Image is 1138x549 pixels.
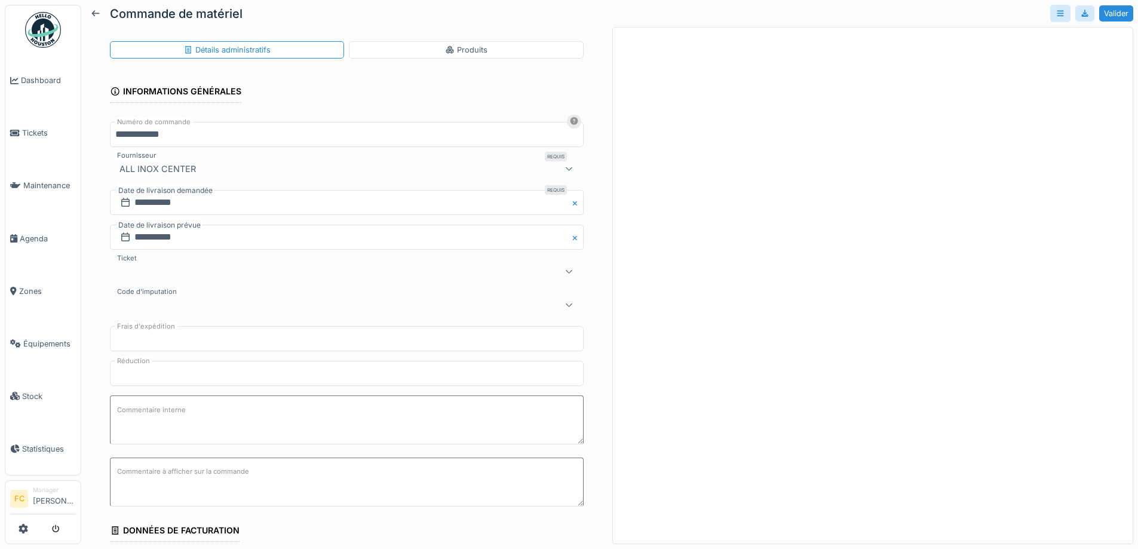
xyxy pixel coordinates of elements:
h5: Commande de matériel [110,7,243,21]
a: Dashboard [5,54,81,107]
button: Close [570,225,584,250]
button: Close [570,190,584,215]
span: Tickets [22,127,76,139]
span: Dashboard [21,75,76,86]
a: Équipements [5,317,81,370]
a: Statistiques [5,422,81,475]
a: Zones [5,265,81,317]
label: Code d'imputation [115,287,179,297]
div: Valider [1099,5,1133,22]
label: Fournisseur [115,151,158,161]
div: Produits [445,44,487,56]
li: FC [10,490,28,508]
span: Zones [19,286,76,297]
a: Agenda [5,212,81,265]
label: Commentaire à afficher sur la commande [115,464,251,479]
label: Réduction [115,356,152,366]
span: Équipements [23,338,76,349]
label: Ticket [115,253,139,263]
div: Informations générales [110,82,241,103]
a: Maintenance [5,160,81,212]
div: Requis [545,185,567,195]
label: Date de livraison prévue [117,219,202,232]
label: Commentaire interne [115,403,188,418]
a: FC Manager[PERSON_NAME] [10,486,76,514]
div: ALL INOX CENTER [115,161,201,176]
span: Agenda [20,233,76,244]
div: Données de facturation [110,522,240,542]
div: Détails administratifs [183,44,271,56]
img: Badge_color-CXgf-gQk.svg [25,12,61,48]
a: Stock [5,370,81,422]
span: Stock [22,391,76,402]
span: Statistiques [22,443,76,455]
li: [PERSON_NAME] [33,486,76,511]
label: Date de livraison demandée [117,184,214,197]
a: Tickets [5,107,81,160]
div: Manager [33,486,76,495]
label: Numéro de commande [115,117,193,127]
div: Requis [545,152,567,161]
span: Maintenance [23,180,76,191]
label: Frais d'expédition [115,321,177,332]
